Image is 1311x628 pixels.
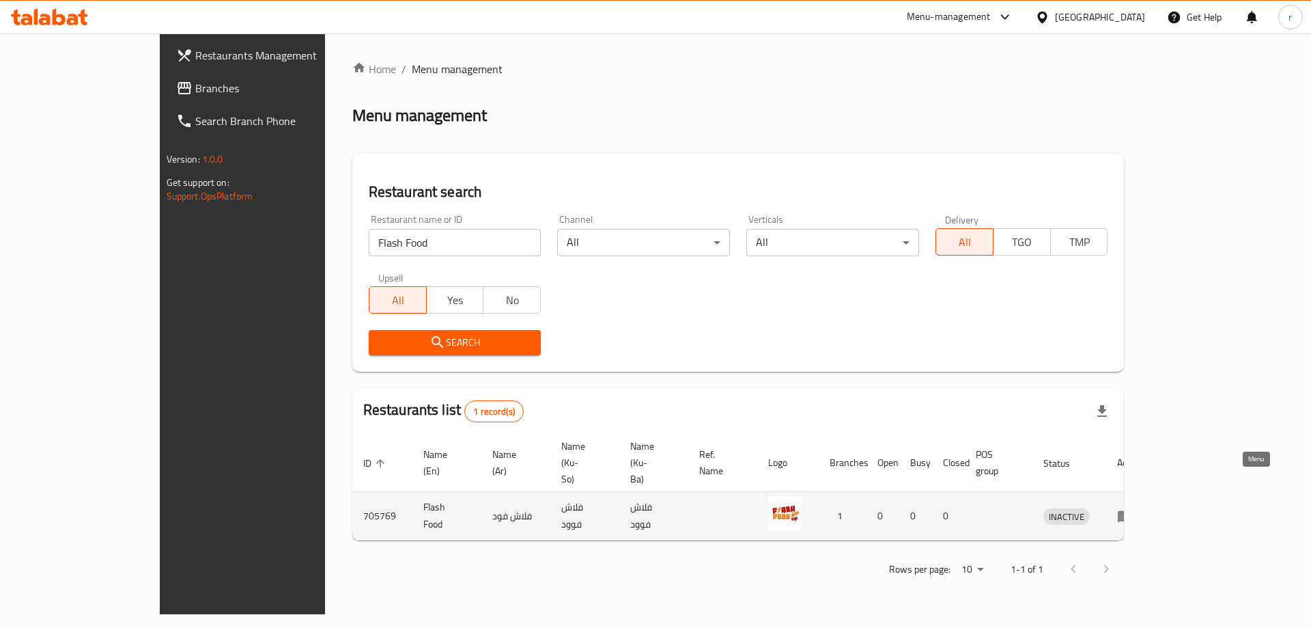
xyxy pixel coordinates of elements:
[999,232,1045,252] span: TGO
[899,434,932,492] th: Busy
[369,182,1108,202] h2: Restaurant search
[1288,10,1292,25] span: r
[1050,228,1108,256] button: TMP
[401,61,406,77] li: /
[976,446,1016,479] span: POS group
[369,330,541,355] button: Search
[492,446,534,479] span: Name (Ar)
[561,438,603,487] span: Name (Ku-So)
[899,492,932,541] td: 0
[630,438,672,487] span: Name (Ku-Ba)
[866,434,899,492] th: Open
[165,39,379,72] a: Restaurants Management
[483,286,541,314] button: No
[489,290,535,310] span: No
[380,334,531,351] span: Search
[352,492,412,541] td: 705769
[819,434,866,492] th: Branches
[369,229,541,256] input: Search for restaurant name or ID..
[378,273,404,282] label: Upsell
[195,80,368,96] span: Branches
[352,105,487,126] h2: Menu management
[202,150,223,168] span: 1.0.0
[1106,434,1153,492] th: Action
[619,492,688,541] td: فلاش فوود
[352,434,1153,541] table: enhanced table
[1043,508,1090,525] div: INACTIVE
[432,290,479,310] span: Yes
[1055,10,1145,25] div: [GEOGRAPHIC_DATA]
[932,492,965,541] td: 0
[195,47,368,64] span: Restaurants Management
[165,72,379,105] a: Branches
[945,215,979,224] label: Delivery
[426,286,484,314] button: Yes
[866,492,899,541] td: 0
[956,560,989,580] div: Rows per page:
[907,9,991,25] div: Menu-management
[412,492,481,541] td: Flash Food
[768,496,802,530] img: Flash Food
[557,229,730,256] div: All
[195,113,368,129] span: Search Branch Phone
[464,400,524,422] div: Total records count
[167,174,229,191] span: Get support on:
[757,434,819,492] th: Logo
[1043,509,1090,525] span: INACTIVE
[165,105,379,137] a: Search Branch Phone
[363,400,524,422] h2: Restaurants list
[412,61,503,77] span: Menu management
[363,455,389,472] span: ID
[481,492,550,541] td: فلاش فود
[935,228,993,256] button: All
[352,61,1125,77] nav: breadcrumb
[699,446,741,479] span: Ref. Name
[375,290,421,310] span: All
[993,228,1051,256] button: TGO
[942,232,988,252] span: All
[167,187,253,205] a: Support.OpsPlatform
[819,492,866,541] td: 1
[1086,395,1118,428] div: Export file
[746,229,919,256] div: All
[1043,455,1088,472] span: Status
[550,492,619,541] td: فلاش فوود
[465,405,523,418] span: 1 record(s)
[423,446,465,479] span: Name (En)
[1056,232,1103,252] span: TMP
[889,561,950,578] p: Rows per page:
[932,434,965,492] th: Closed
[1011,561,1043,578] p: 1-1 of 1
[167,150,200,168] span: Version:
[369,286,427,314] button: All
